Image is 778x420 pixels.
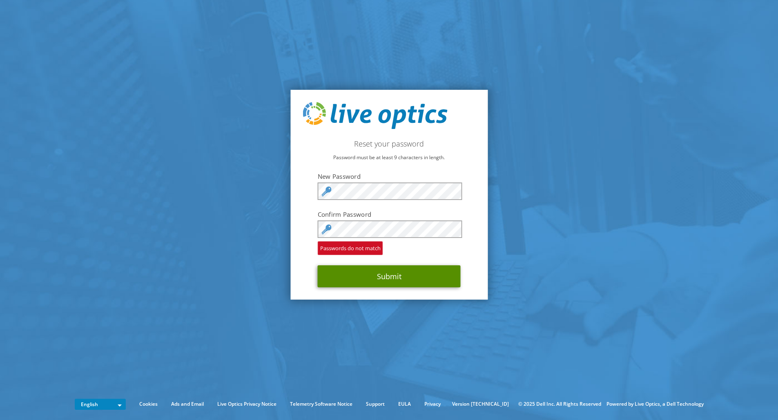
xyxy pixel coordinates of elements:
img: live_optics_svg.svg [303,102,447,129]
a: Privacy [418,400,447,409]
button: Submit [318,265,461,287]
label: Confirm Password [318,210,461,218]
a: Ads and Email [165,400,210,409]
a: EULA [392,400,417,409]
p: Password must be at least 9 characters in length. [303,153,475,162]
a: Cookies [133,400,164,409]
li: © 2025 Dell Inc. All Rights Reserved [514,400,605,409]
li: Powered by Live Optics, a Dell Technology [606,400,704,409]
li: Version [TECHNICAL_ID] [448,400,513,409]
h2: Reset your password [303,139,475,148]
label: New Password [318,172,461,180]
a: Telemetry Software Notice [284,400,359,409]
a: Live Optics Privacy Notice [211,400,283,409]
span: Passwords do not match [318,241,383,255]
a: Support [360,400,391,409]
